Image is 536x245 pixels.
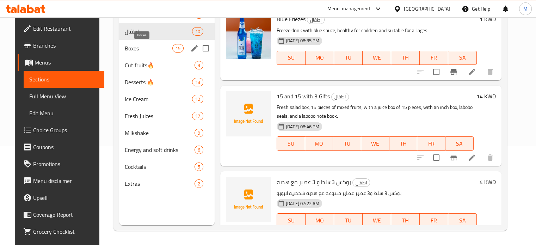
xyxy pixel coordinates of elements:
[389,136,418,151] button: TH
[308,53,331,63] span: MO
[18,172,104,189] a: Menu disclaimer
[125,129,195,137] span: Milkshake
[423,53,445,63] span: FR
[33,227,99,236] span: Grocery Checklist
[306,213,334,227] button: MO
[334,213,363,227] button: TU
[468,153,476,162] a: Edit menu item
[119,23,215,40] div: اطفال10
[125,112,192,120] span: Fresh Juices
[448,139,471,149] span: SA
[119,175,215,192] div: Extras2
[33,143,99,151] span: Coupons
[192,113,203,120] span: 17
[195,146,203,154] div: items
[482,149,499,166] button: delete
[192,28,203,35] span: 10
[404,5,450,13] div: [GEOGRAPHIC_DATA]
[308,139,331,149] span: MO
[125,95,192,103] span: Ice Cream
[119,91,215,108] div: Ice Cream12
[429,65,444,79] span: Select to update
[305,136,333,151] button: MO
[365,215,388,226] span: WE
[192,96,203,103] span: 12
[363,213,391,227] button: WE
[280,53,303,63] span: SU
[420,51,448,65] button: FR
[352,178,370,187] div: اطفال
[192,112,203,120] div: items
[480,14,496,24] h6: 1 KWD
[283,37,322,44] span: [DATE] 08:35 PM
[423,215,445,226] span: FR
[226,177,271,222] img: بوكس 3سلط و 3 عصير مع هديه
[18,37,104,54] a: Branches
[365,53,388,63] span: WE
[417,136,445,151] button: FR
[119,124,215,141] div: Milkshake9
[18,122,104,139] a: Choice Groups
[33,210,99,219] span: Coverage Report
[18,206,104,223] a: Coverage Report
[331,93,349,101] div: اطفال
[18,189,104,206] a: Upsell
[353,179,370,187] span: اطفال
[189,43,200,54] button: edit
[119,3,215,195] nav: Menu sections
[277,189,477,198] p: بوكس 3 سلط و3 عصير عصاير متنوعه مع هديه شخصيه لابوبو
[392,139,415,149] span: TH
[192,79,203,86] span: 13
[119,158,215,175] div: Cocktails5
[18,223,104,240] a: Grocery Checklist
[468,68,476,76] a: Edit menu item
[445,63,462,80] button: Branch-specific-item
[277,213,306,227] button: SU
[35,58,99,67] span: Menus
[523,5,528,13] span: M
[195,147,203,153] span: 6
[280,215,303,226] span: SU
[29,109,99,117] span: Edit Menu
[195,129,203,137] div: items
[337,53,360,63] span: TU
[195,130,203,136] span: 9
[195,179,203,188] div: items
[125,27,192,36] div: اطفال
[119,141,215,158] div: Energy and soft drinks6
[429,150,444,165] span: Select to update
[119,40,215,57] div: Boxes15edit
[451,53,474,63] span: SA
[195,180,203,187] span: 2
[29,75,99,84] span: Sections
[306,51,334,65] button: MO
[173,45,183,52] span: 15
[308,215,331,226] span: MO
[363,51,391,65] button: WE
[327,5,371,13] div: Menu-management
[337,215,360,226] span: TU
[280,139,302,149] span: SU
[480,177,496,187] h6: 4 KWD
[445,136,474,151] button: SA
[277,14,306,24] span: Blue Friezes
[33,160,99,168] span: Promotions
[125,179,195,188] span: Extras
[24,88,104,105] a: Full Menu View
[448,51,477,65] button: SA
[364,139,387,149] span: WE
[226,91,271,136] img: 15 and 15 with 3 Gifts
[277,26,477,35] p: Freeze drink with blue sauce, healthy for children and suitable for all ages
[33,126,99,134] span: Choice Groups
[307,16,324,24] span: اطفال
[33,194,99,202] span: Upsell
[18,139,104,155] a: Coupons
[277,51,306,65] button: SU
[277,136,305,151] button: SU
[283,200,322,207] span: [DATE] 07:22 AM
[33,41,99,50] span: Branches
[332,93,349,101] span: اطفال
[394,53,417,63] span: TH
